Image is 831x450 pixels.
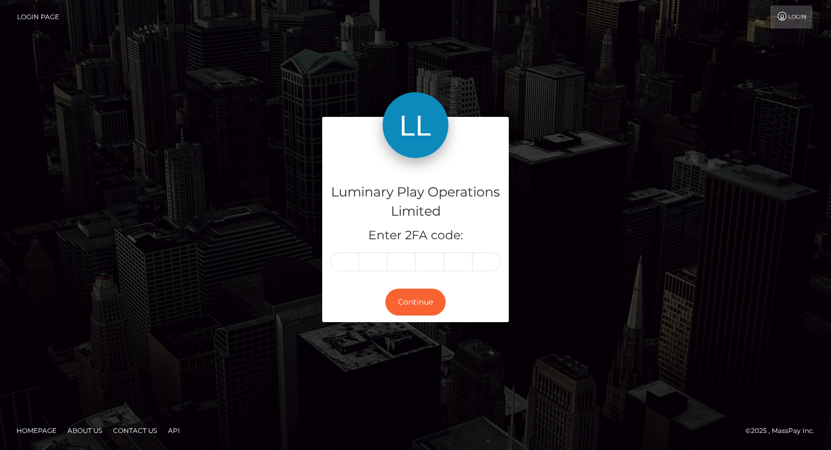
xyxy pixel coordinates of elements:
a: Contact Us [109,422,161,439]
a: API [164,422,184,439]
img: Luminary Play Operations Limited [383,92,448,158]
h4: Luminary Play Operations Limited [330,183,501,221]
button: Continue [385,289,446,316]
h5: Enter 2FA code: [330,227,501,244]
a: Homepage [12,422,61,439]
a: Login Page [17,5,59,29]
a: Login [771,5,812,29]
div: © 2025 , MassPay Inc. [745,425,823,437]
a: About Us [63,422,106,439]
